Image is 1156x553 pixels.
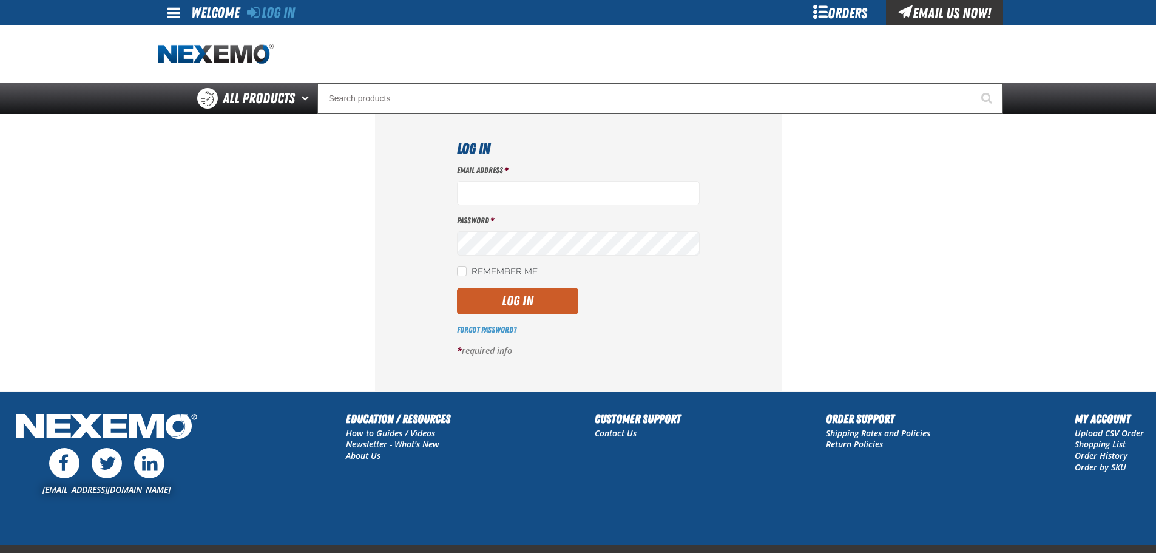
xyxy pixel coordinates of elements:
[1075,461,1126,473] a: Order by SKU
[457,138,700,160] h1: Log In
[457,288,578,314] button: Log In
[247,4,295,21] a: Log In
[457,215,700,226] label: Password
[317,83,1003,114] input: Search
[158,44,274,65] a: Home
[457,325,516,334] a: Forgot Password?
[346,427,435,439] a: How to Guides / Videos
[1075,438,1126,450] a: Shopping List
[973,83,1003,114] button: Start Searching
[12,410,201,446] img: Nexemo Logo
[457,266,538,278] label: Remember Me
[595,427,637,439] a: Contact Us
[595,410,681,428] h2: Customer Support
[1075,450,1127,461] a: Order History
[346,438,439,450] a: Newsletter - What's New
[457,345,700,357] p: required info
[826,438,883,450] a: Return Policies
[826,410,930,428] h2: Order Support
[297,83,317,114] button: Open All Products pages
[1075,410,1144,428] h2: My Account
[1075,427,1144,439] a: Upload CSV Order
[346,450,380,461] a: About Us
[223,87,295,109] span: All Products
[826,427,930,439] a: Shipping Rates and Policies
[346,410,450,428] h2: Education / Resources
[457,266,467,276] input: Remember Me
[158,44,274,65] img: Nexemo logo
[42,484,171,495] a: [EMAIL_ADDRESS][DOMAIN_NAME]
[457,165,700,176] label: Email Address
